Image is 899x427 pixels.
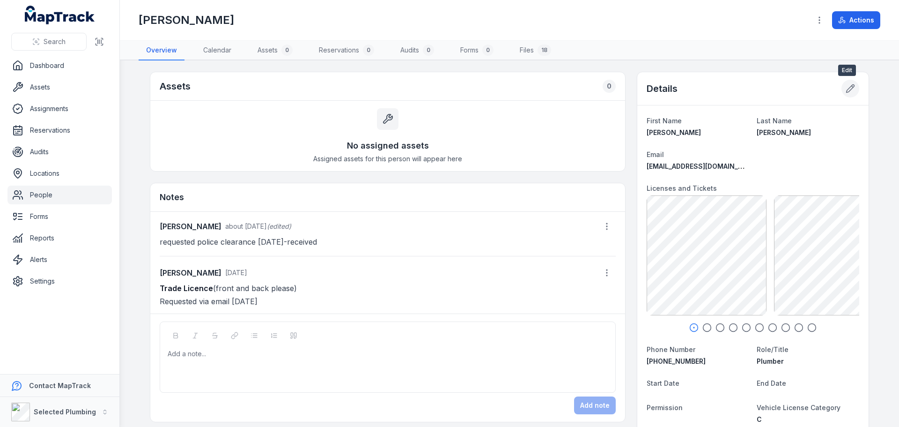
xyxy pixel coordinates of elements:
span: End Date [757,379,786,387]
span: Licenses and Tickets [647,184,717,192]
a: Assets0 [250,41,300,60]
span: Start Date [647,379,679,387]
span: Last Name [757,117,792,125]
h2: Assets [160,80,191,93]
strong: Trade Licence [160,284,213,293]
a: Forms0 [453,41,501,60]
strong: Selected Plumbing [34,408,96,416]
span: Vehicle License Category [757,404,840,412]
strong: Contact MapTrack [29,382,91,390]
a: Settings [7,272,112,291]
time: 7/14/2025, 10:40:38 AM [225,222,267,230]
p: requested police clearance [DATE]-received [160,235,616,248]
div: 0 [423,45,434,56]
span: First Name [647,117,682,125]
strong: [PERSON_NAME] [160,267,221,278]
h1: [PERSON_NAME] [139,13,234,28]
a: Reservations0 [311,41,382,60]
a: Files18 [512,41,559,60]
span: [PERSON_NAME] [647,128,701,136]
span: C [757,415,762,423]
h3: No assigned assets [347,139,429,152]
div: 0 [363,45,374,56]
a: Reservations [7,121,112,140]
a: People [7,186,112,204]
span: Permission [647,404,683,412]
button: Actions [832,11,880,29]
a: MapTrack [25,6,95,24]
span: Email [647,150,664,158]
span: Assigned assets for this person will appear here [313,154,462,164]
a: Reports [7,229,112,247]
span: [DATE] [225,269,247,277]
a: Alerts [7,250,112,269]
div: 0 [281,45,293,56]
span: [EMAIL_ADDRESS][DOMAIN_NAME] [647,162,759,170]
button: Search [11,33,87,51]
div: 18 [538,45,551,56]
a: Calendar [196,41,239,60]
strong: [PERSON_NAME] [160,221,221,232]
div: 0 [603,80,616,93]
a: Audits0 [393,41,442,60]
span: Search [44,37,66,46]
h3: Notes [160,191,184,204]
h2: Details [647,82,678,95]
span: about [DATE] [225,222,267,230]
time: 8/21/2025, 10:34:54 AM [225,269,247,277]
span: Role/Title [757,345,788,353]
div: 0 [482,45,494,56]
a: Dashboard [7,56,112,75]
span: Edit [838,65,856,76]
a: Audits [7,142,112,161]
a: Assets [7,78,112,97]
p: (front and back please) Requested via email [DATE] [160,282,616,308]
span: Phone Number [647,345,695,353]
a: Assignments [7,99,112,118]
a: Overview [139,41,184,60]
span: (edited) [267,222,291,230]
span: [PHONE_NUMBER] [647,357,706,365]
span: [PERSON_NAME] [757,128,811,136]
span: Plumber [757,357,784,365]
a: Forms [7,207,112,226]
a: Locations [7,164,112,183]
